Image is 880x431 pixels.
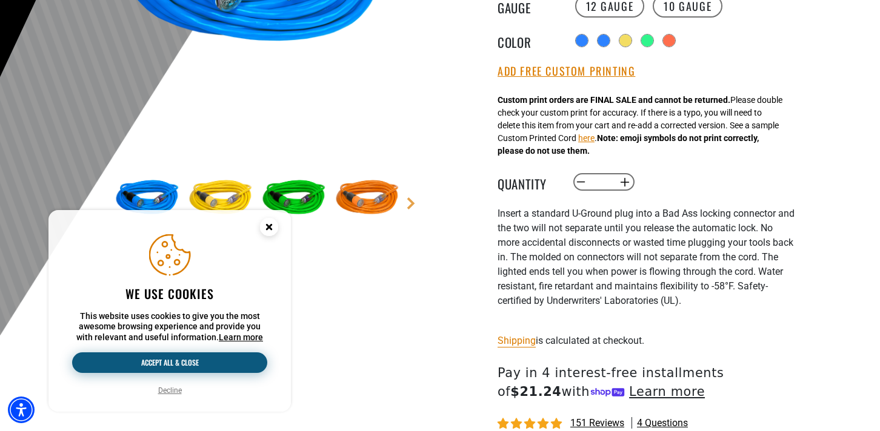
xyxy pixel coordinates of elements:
[498,208,795,306] span: nsert a standard U-Ground plug into a Bad Ass locking connector and the two will not separate unt...
[498,418,564,430] span: 4.87 stars
[498,335,536,346] a: Shipping
[72,286,267,301] h2: We use cookies
[498,332,795,349] div: is calculated at checkout.
[498,133,759,156] strong: Note: emoji symbols do not print correctly, please do not use them.
[498,95,730,105] strong: Custom print orders are FINAL SALE and cannot be returned.
[8,396,35,423] div: Accessibility Menu
[155,384,185,396] button: Decline
[637,416,688,430] span: 4 questions
[185,163,256,234] img: yellow
[498,94,782,157] div: Please double check your custom print for accuracy. If there is a typo, you will need to delete t...
[570,417,624,429] span: 151 reviews
[578,132,595,145] button: here
[498,33,558,48] legend: Color
[72,311,267,343] p: This website uses cookies to give you the most awesome browsing experience and provide you with r...
[48,210,291,412] aside: Cookie Consent
[405,197,417,209] a: Next
[259,163,329,234] img: green
[112,163,182,234] img: blue
[498,65,635,78] button: Add Free Custom Printing
[72,352,267,373] button: Accept all & close
[332,163,402,234] img: orange
[498,206,795,323] div: I
[498,174,558,190] label: Quantity
[219,332,263,342] a: Learn more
